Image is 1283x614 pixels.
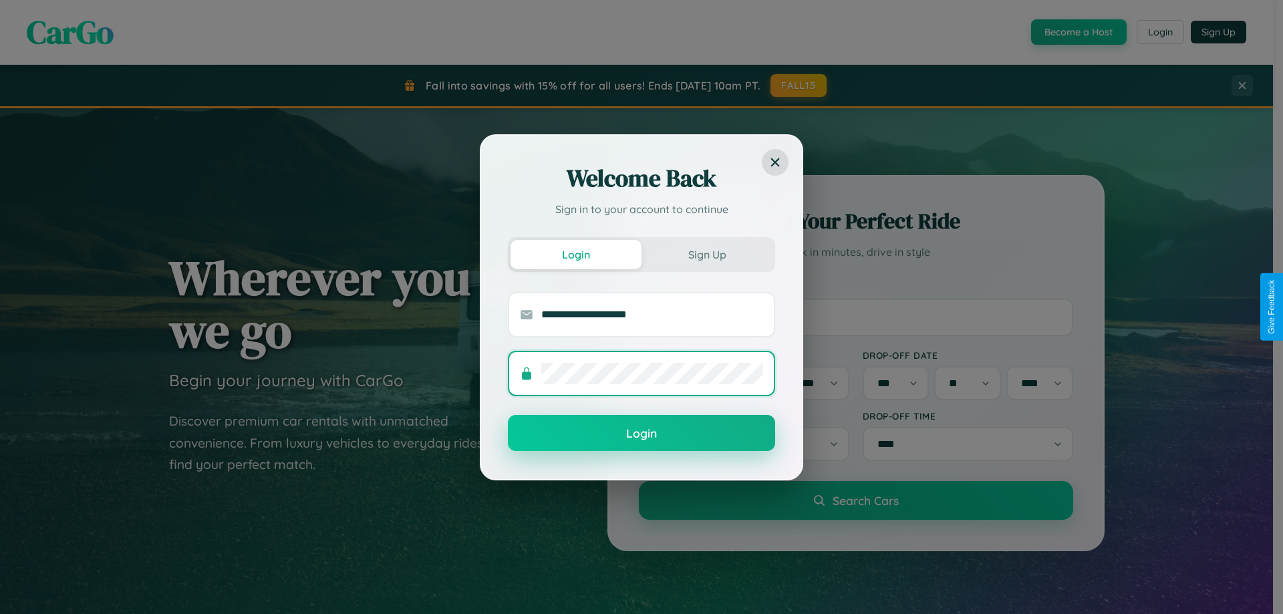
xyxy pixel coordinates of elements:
div: Give Feedback [1267,280,1276,334]
h2: Welcome Back [508,162,775,194]
button: Login [511,240,641,269]
button: Sign Up [641,240,772,269]
button: Login [508,415,775,451]
p: Sign in to your account to continue [508,201,775,217]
